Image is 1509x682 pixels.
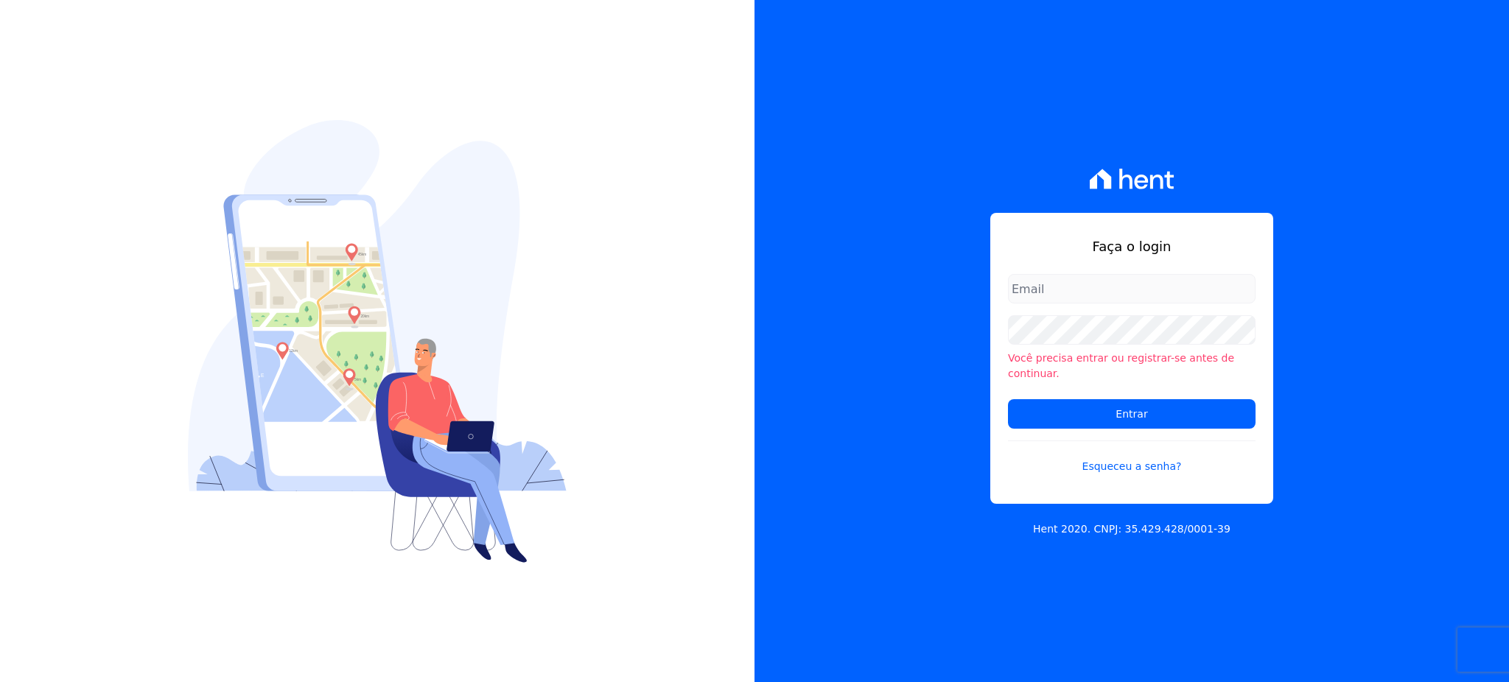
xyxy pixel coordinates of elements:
h1: Faça o login [1008,236,1256,256]
p: Hent 2020. CNPJ: 35.429.428/0001-39 [1033,521,1230,537]
input: Email [1008,274,1256,303]
img: Login [188,120,567,563]
input: Entrar [1008,399,1256,429]
li: Você precisa entrar ou registrar-se antes de continuar. [1008,351,1256,382]
a: Esqueceu a senha? [1008,440,1256,474]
